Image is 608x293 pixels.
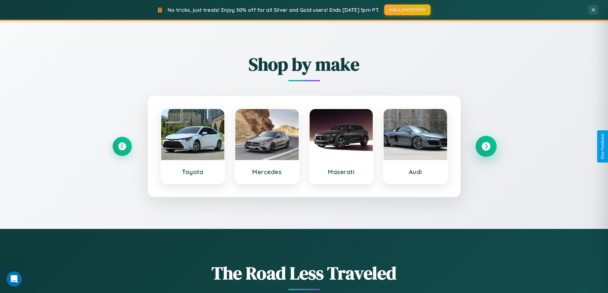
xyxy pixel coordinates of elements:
h3: Mercedes [242,168,292,176]
h3: Maserati [316,168,367,176]
div: Give Feedback [600,134,605,159]
h3: Toyota [168,168,218,176]
h1: The Road Less Traveled [113,261,496,285]
span: No tricks, just treats! Enjoy 30% off for all Silver and Gold users! Ends [DATE] 1pm PT. [168,7,379,13]
button: HALLOWEEN30 [384,4,431,15]
h2: Shop by make [113,52,496,77]
h3: Audi [390,168,441,176]
iframe: Intercom live chat [6,271,22,287]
